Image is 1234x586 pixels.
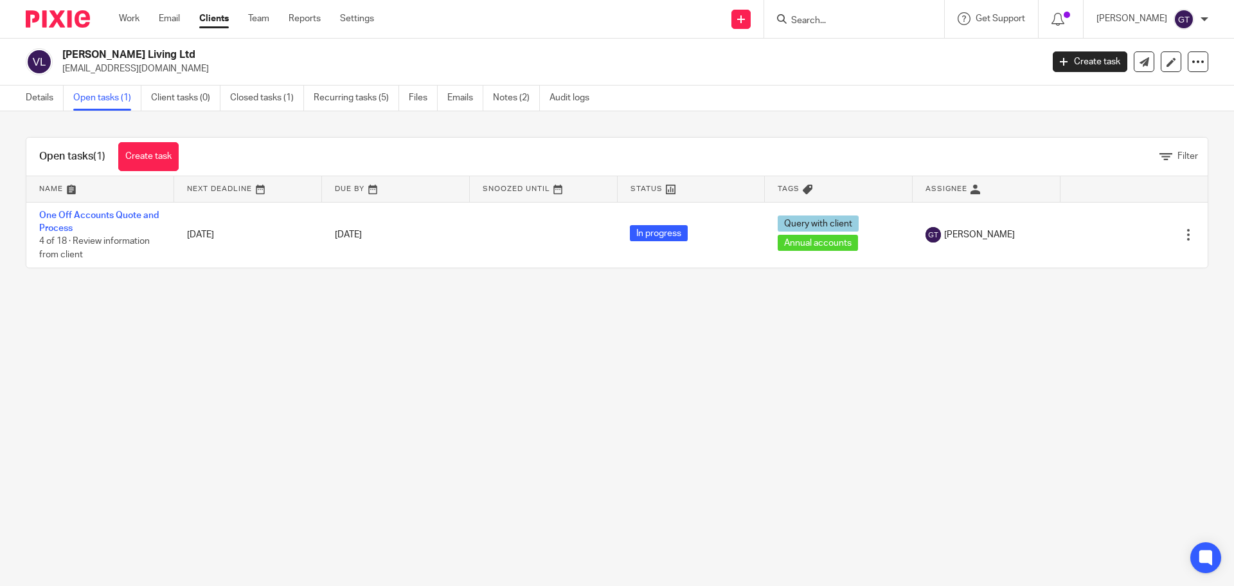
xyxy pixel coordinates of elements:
a: Notes (2) [493,86,540,111]
span: In progress [630,225,688,241]
a: Closed tasks (1) [230,86,304,111]
input: Search [790,15,906,27]
img: svg%3E [925,227,941,243]
span: Tags [778,185,800,192]
a: Team [248,12,269,25]
img: Pixie [26,10,90,28]
a: Create task [118,142,179,171]
span: Query with client [778,215,859,232]
span: (1) [93,151,105,161]
span: [PERSON_NAME] [944,228,1015,241]
a: Client tasks (0) [151,86,220,111]
span: Annual accounts [778,235,858,251]
p: [EMAIL_ADDRESS][DOMAIN_NAME] [62,62,1033,75]
a: Settings [340,12,374,25]
a: Work [119,12,139,25]
p: [PERSON_NAME] [1096,12,1167,25]
td: [DATE] [174,202,322,268]
a: Recurring tasks (5) [314,86,399,111]
span: Filter [1177,152,1198,161]
span: Snoozed Until [483,185,550,192]
a: Open tasks (1) [73,86,141,111]
span: Get Support [976,14,1025,23]
a: Emails [447,86,483,111]
span: 4 of 18 · Review information from client [39,237,150,259]
a: Reports [289,12,321,25]
a: One Off Accounts Quote and Process [39,211,159,233]
h2: [PERSON_NAME] Living Ltd [62,48,839,62]
span: Status [630,185,663,192]
a: Clients [199,12,229,25]
h1: Open tasks [39,150,105,163]
a: Create task [1053,51,1127,72]
img: svg%3E [26,48,53,75]
img: svg%3E [1174,9,1194,30]
a: Details [26,86,64,111]
a: Files [409,86,438,111]
span: [DATE] [335,230,362,239]
a: Email [159,12,180,25]
a: Audit logs [550,86,599,111]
